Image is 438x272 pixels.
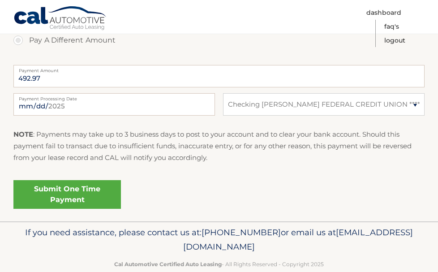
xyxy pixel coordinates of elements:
[13,225,425,254] p: If you need assistance, please contact us at: or email us at
[13,129,425,164] p: : Payments may take up to 3 business days to post to your account and to clear your bank account....
[13,6,107,32] a: Cal Automotive
[13,130,33,138] strong: NOTE
[114,261,222,268] strong: Cal Automotive Certified Auto Leasing
[13,180,121,209] a: Submit One Time Payment
[13,93,215,116] input: Payment Date
[13,259,425,269] p: - All Rights Reserved - Copyright 2025
[13,65,425,72] label: Payment Amount
[13,65,425,87] input: Payment Amount
[183,227,413,252] span: [EMAIL_ADDRESS][DOMAIN_NAME]
[366,6,401,20] a: Dashboard
[13,93,215,100] label: Payment Processing Date
[13,31,425,49] label: Pay A Different Amount
[384,20,399,34] a: FAQ's
[202,227,281,237] span: [PHONE_NUMBER]
[384,34,405,47] a: Logout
